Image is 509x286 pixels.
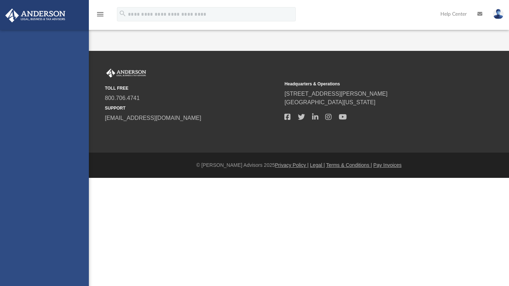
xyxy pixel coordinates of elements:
a: [GEOGRAPHIC_DATA][US_STATE] [284,99,375,105]
a: 800.706.4741 [105,95,140,101]
a: menu [96,14,105,18]
small: SUPPORT [105,105,279,111]
a: Pay Invoices [373,162,401,168]
img: User Pic [493,9,504,19]
i: menu [96,10,105,18]
img: Anderson Advisors Platinum Portal [3,9,68,22]
a: [STREET_ADDRESS][PERSON_NAME] [284,91,387,97]
i: search [119,10,127,17]
img: Anderson Advisors Platinum Portal [105,69,148,78]
a: Terms & Conditions | [326,162,372,168]
a: [EMAIL_ADDRESS][DOMAIN_NAME] [105,115,201,121]
small: TOLL FREE [105,85,279,91]
a: Legal | [310,162,325,168]
small: Headquarters & Operations [284,81,459,87]
a: Privacy Policy | [275,162,309,168]
div: © [PERSON_NAME] Advisors 2025 [89,161,509,169]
